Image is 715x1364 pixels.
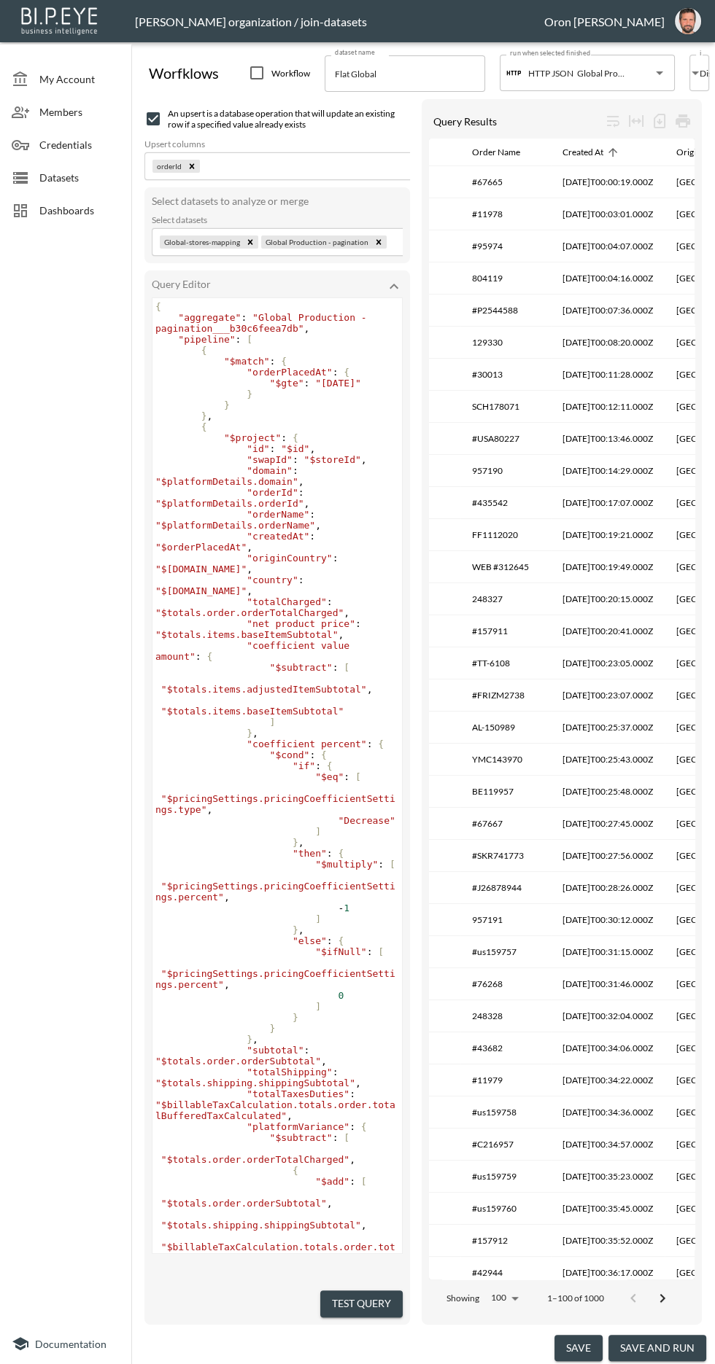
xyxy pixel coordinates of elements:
div: orderId [144,139,410,180]
span: } [270,1023,276,1034]
span: , [309,443,315,454]
span: { [321,749,327,760]
th: 2025-08-01T00:14:29.000Z [551,455,665,487]
span: { [155,301,161,312]
div: 100 [485,1288,524,1307]
th: 2025-08-01T00:25:37.000Z [551,712,665,744]
span: { [378,738,384,749]
div: Remove Global-stores-mapping [242,235,258,249]
span: } [293,837,298,848]
div: An upsert is a database operation that will update an existing row if a specified value already e... [144,99,410,130]
th: 248327 [460,583,551,615]
span: "$billableTaxCalculation.totals.order.totalBufferedTaxCalculated" [155,1242,395,1263]
span: , [247,542,252,553]
span: : [309,531,315,542]
span: "net product price" [247,618,355,629]
span: "[DATE]" [315,378,361,389]
th: 2025-08-01T00:04:16.000Z [551,262,665,295]
th: 2025-08-01T00:25:43.000Z [551,744,665,776]
th: 2025-08-01T00:23:07.000Z [551,679,665,712]
span: "$project" [224,432,281,443]
span: : [333,367,339,378]
span: : [304,1045,310,1056]
th: 2025-08-01T00:03:01.000Z [551,198,665,230]
span: "$totals.items.adjustedItemSubtotal" [161,684,367,695]
th: #11978 [460,198,551,230]
span: { [201,421,207,432]
span: { [293,1165,298,1176]
span: , [206,804,212,815]
span: "$eq" [315,771,344,782]
span: : [304,378,310,389]
span: : [367,946,373,957]
label: dataset name [335,47,374,57]
span: : [298,487,304,498]
span: { [206,651,212,662]
div: Query Results [433,115,601,128]
span: "orderName" [247,509,309,520]
span: 1 [344,903,349,913]
div: Select datasets to analyze or merge [152,195,403,207]
th: 2025-08-01T00:20:15.000Z [551,583,665,615]
th: 2025-08-01T00:27:56.000Z [551,840,665,872]
span: "createdAt" [247,531,309,542]
span: : [378,859,384,870]
span: "totalTaxesDuties" [247,1088,349,1099]
span: 0 [338,990,344,1001]
th: 2025-08-01T00:36:17.000Z [551,1257,665,1289]
th: BE119957 [460,776,551,808]
th: 2025-08-01T00:25:48.000Z [551,776,665,808]
th: #67665 [460,166,551,198]
span: Dashboards [39,203,120,218]
th: 2025-08-01T00:12:11.000Z [551,391,665,423]
div: Worfklows [137,64,219,82]
div: orderId [152,160,184,173]
button: Test Query [320,1290,403,1317]
th: #SKR741773 [460,840,551,872]
th: 2025-08-01T00:13:46.000Z [551,423,665,455]
th: 2025-08-01T00:35:45.000Z [551,1193,665,1225]
th: #42944 [460,1257,551,1289]
span: { [338,935,344,946]
span: , [224,892,230,903]
span: } [224,400,230,410]
th: 129330 [460,327,551,359]
span: , [315,520,321,531]
span: , [206,410,212,421]
span: ] [315,1001,321,1012]
th: #us159759 [460,1161,551,1193]
div: Order Name [472,144,520,161]
span: ] [315,826,321,837]
div: Toggle table layout between fixed and auto (default: auto) [625,109,648,133]
div: Number of rows selected for download: 1000 [648,109,671,133]
span: "$billableTaxCalculation.totals.order.totalBufferedTaxCalculated" [155,1099,395,1121]
span: : [309,749,315,760]
span: , [355,1077,361,1088]
span: , [287,1110,293,1121]
th: AL-150989 [460,712,551,744]
span: Credentials [39,137,120,152]
th: WEB #312645 [460,551,551,583]
span: Documentation [35,1338,107,1350]
span: , [298,837,304,848]
span: "$totals.order.orderTotalCharged" [161,1154,349,1165]
th: #157912 [460,1225,551,1257]
span: "$pricingSettings.pricingCoefficientSettings.type" [155,793,395,815]
span: , [327,1198,333,1209]
span: "$match" [224,356,270,367]
th: FF1112020 [460,519,551,551]
span: Created At [563,144,622,161]
span: : [333,1132,339,1143]
span: "$subtract" [270,662,333,673]
span: , [304,323,310,334]
th: 2025-08-01T00:19:21.000Z [551,519,665,551]
span: : [327,935,333,946]
span: , [338,629,344,640]
span: } [247,728,252,738]
th: 957191 [460,904,551,936]
th: 2025-08-01T00:11:28.000Z [551,359,665,391]
span: : [293,465,298,476]
span: "then" [293,848,327,859]
span: "$pricingSettings.pricingCoefficientSettings.percent" [155,968,395,990]
span: "$add" [315,1176,349,1187]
